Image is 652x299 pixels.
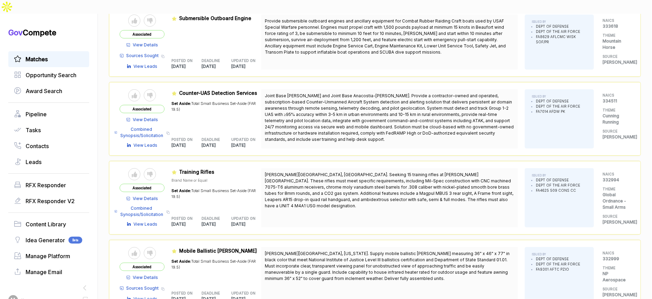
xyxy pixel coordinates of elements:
span: Set Aside: [172,259,192,264]
p: Mountain Horse [603,38,630,51]
li: FA7014 AFDW PK [536,109,580,114]
a: Sources Sought [120,285,159,291]
span: Sources Sought [127,285,159,291]
span: Total Small Business Set-Aside (FAR 19.5) [172,101,256,112]
span: Manage Email [26,268,62,276]
h5: NAICS [603,251,630,256]
span: Total Small Business Set-Aside (FAR 19.5) [172,259,256,270]
span: RFX Responder [26,181,66,189]
a: RFX Responder V2 [14,197,84,205]
span: Provide submersible outboard engines and ancillary equipment for Combat Rubber Raiding Craft boat... [265,18,506,55]
h5: NAICS [603,172,630,177]
span: Joint Base [PERSON_NAME] and Joint Base Anacostia-[PERSON_NAME]. Provide a contractor-owned and o... [265,93,514,142]
span: Total Small Business Set-Aside (FAR 19.5) [172,188,256,199]
a: Tasks [14,126,84,134]
span: Combined Synopsis/Solicitation [120,126,164,139]
h5: POSTED ON [172,58,191,63]
span: View Details [133,196,158,202]
h5: DEADLINE [202,216,221,221]
h5: THEME [603,187,630,192]
a: Matches [14,55,84,63]
span: Associated [120,30,165,38]
p: Cunning Running [603,113,630,125]
span: [PERSON_NAME][GEOGRAPHIC_DATA], [GEOGRAPHIC_DATA]. Seeking 15 training rifles at [PERSON_NAME][GE... [265,172,513,208]
span: Pipeline [26,110,47,118]
span: View Leads [134,221,158,227]
p: [DATE] [172,221,202,227]
h5: UPDATED ON [232,216,251,221]
span: Associated [120,105,165,113]
p: 332999 [603,256,630,262]
h5: POSTED ON [172,291,191,296]
h5: THEME [603,108,630,113]
p: [DATE] [232,142,262,148]
li: DEPT OF THE AIR FORCE [536,104,580,109]
h5: DEADLINE [202,58,221,63]
p: Global Ordnance - Small Arms [603,192,630,210]
span: Idea Generator [26,236,65,244]
h5: ISSUED BY [532,20,587,24]
span: Set Aside: [172,188,192,193]
a: Opportunity Search [14,71,84,79]
span: Associated [120,184,165,192]
li: DEPT OF THE AIR FORCE [536,262,580,267]
span: Tasks [26,126,41,134]
li: FA4625 509 CONS CC [536,188,580,193]
p: [DATE] [202,142,232,148]
span: Content Library [26,220,66,228]
li: FA8629 AFLCMC WISK SOF/PR [536,34,587,45]
h5: NAICS [603,18,630,23]
h5: UPDATED ON [232,291,251,296]
span: Gov [8,28,23,37]
span: Set Aside: [172,101,192,106]
p: [DATE] [202,63,232,70]
a: RFX Responder [14,181,84,189]
span: [PERSON_NAME][GEOGRAPHIC_DATA], [US_STATE]. Supply mobile ballistic [PERSON_NAME] measuring 36" x... [265,251,510,281]
span: Counter-UAS Detection Services [179,90,258,96]
p: NP Aerospace [603,271,630,283]
a: Content Library [14,220,84,228]
a: Combined Synopsis/Solicitation [114,205,164,218]
p: 334511 [603,98,630,104]
h5: ISSUED BY [532,94,580,99]
span: Manage Platform [26,252,70,260]
span: Training Rifles [179,169,215,175]
h5: UPDATED ON [232,137,251,142]
h5: SOURCE [603,214,630,219]
span: Beta [68,237,82,244]
a: Award Search [14,87,84,95]
a: Manage Platform [14,252,84,260]
p: [DATE] [172,63,202,70]
span: View Leads [134,63,158,70]
p: [PERSON_NAME] [603,219,630,225]
a: Pipeline [14,110,84,118]
h5: DEADLINE [202,291,221,296]
h5: NAICS [603,93,630,98]
span: Sources Sought [127,53,159,59]
li: DEPT OF THE AIR FORCE [536,183,580,188]
a: Idea GeneratorBeta [14,236,84,244]
li: DEPT OF THE AIR FORCE [536,29,587,34]
span: Submersible Outboard Engine [179,15,252,21]
span: Brand Name or Equal [172,178,208,182]
p: 333618 [603,23,630,29]
span: RFX Responder V2 [26,197,75,205]
span: View Details [133,42,158,48]
h5: SOURCE [603,129,630,134]
span: View Leads [134,142,158,148]
a: Manage Email [14,268,84,276]
p: [DATE] [232,221,262,227]
span: Leads [26,158,41,166]
h5: ISSUED BY [532,173,580,178]
h5: THEME [603,33,630,38]
span: Matches [26,55,48,63]
h5: UPDATED ON [232,58,251,63]
p: [DATE] [172,142,202,148]
li: DEPT OF DEFENSE [536,178,580,183]
span: View Details [133,274,158,281]
span: Opportunity Search [26,71,76,79]
h5: ISSUED BY [532,252,580,256]
span: Award Search [26,87,62,95]
span: Combined Synopsis/Solicitation [120,205,164,218]
h5: DEADLINE [202,137,221,142]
